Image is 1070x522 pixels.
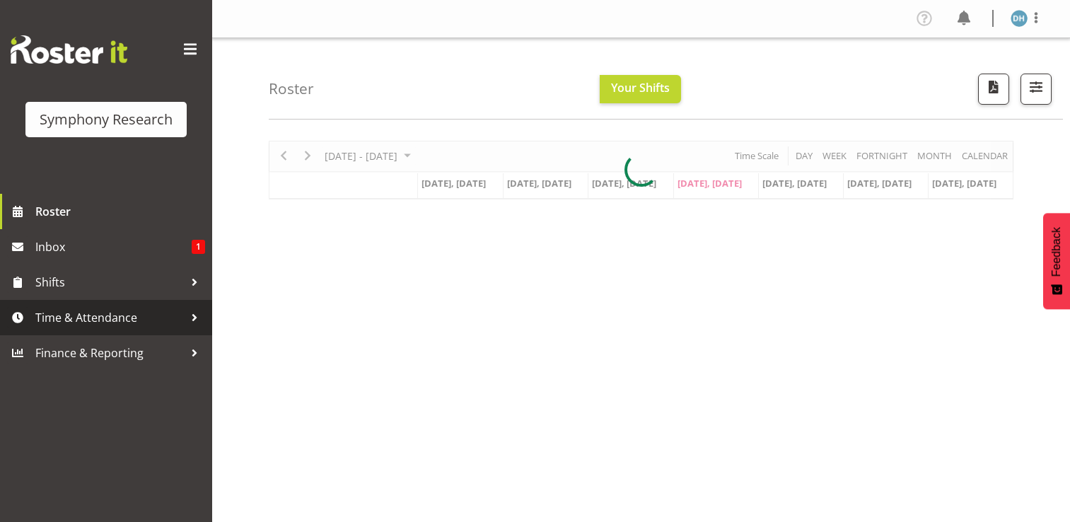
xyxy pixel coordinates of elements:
span: Time & Attendance [35,307,184,328]
button: Feedback - Show survey [1043,213,1070,309]
div: Symphony Research [40,109,173,130]
button: Download a PDF of the roster according to the set date range. [978,74,1009,105]
span: Your Shifts [611,80,670,95]
img: deborah-hull-brown2052.jpg [1011,10,1028,27]
button: Filter Shifts [1020,74,1052,105]
img: Rosterit website logo [11,35,127,64]
span: Roster [35,201,205,222]
span: Shifts [35,272,184,293]
span: 1 [192,240,205,254]
span: Inbox [35,236,192,257]
span: Feedback [1050,227,1063,277]
h4: Roster [269,81,314,97]
span: Finance & Reporting [35,342,184,364]
button: Your Shifts [600,75,681,103]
